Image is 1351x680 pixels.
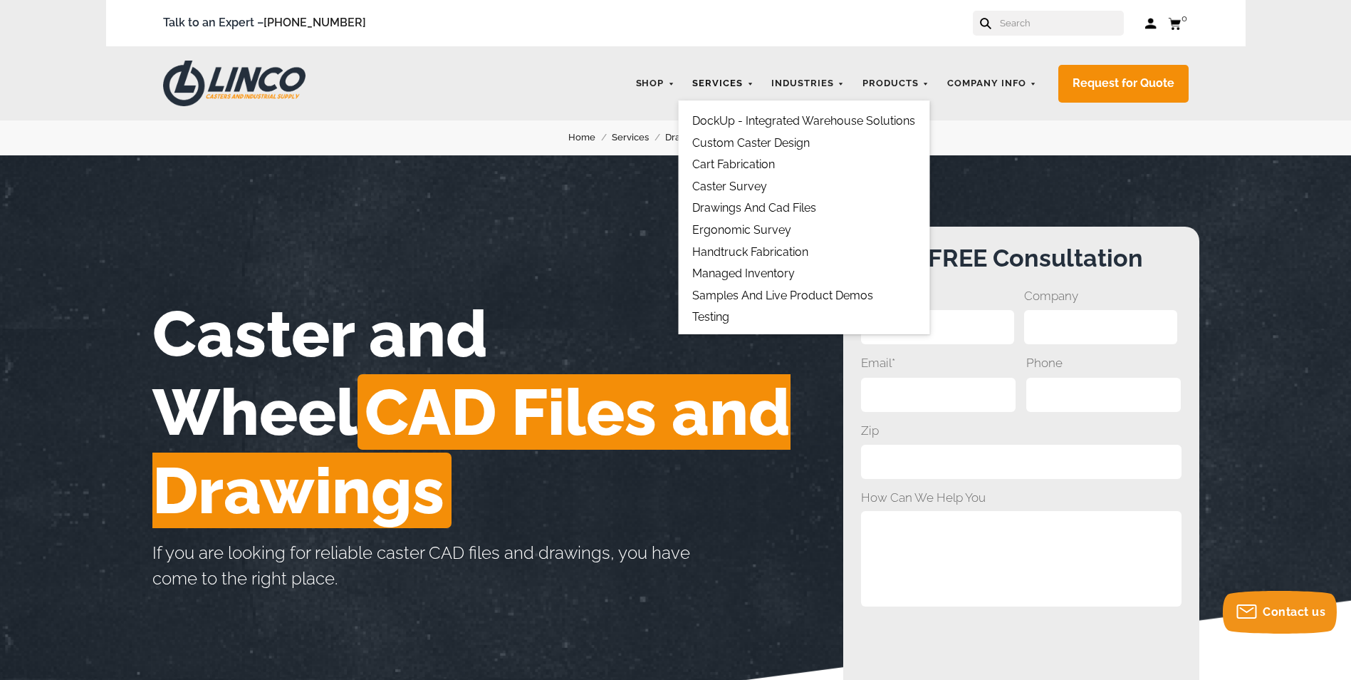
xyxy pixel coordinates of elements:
[152,540,729,592] p: If you are looking for reliable caster CAD files and drawings, you have come to the right place.
[861,378,1016,412] input: Email*
[1024,286,1177,306] span: Company
[1026,353,1182,373] span: Phone
[685,70,761,98] a: Services
[264,16,366,29] a: [PHONE_NUMBER]
[861,353,1016,373] span: Email*
[1026,378,1182,412] input: Phone
[1263,605,1325,619] span: Contact us
[861,615,1078,671] iframe: reCAPTCHA
[692,245,808,259] a: Handtruck Fabrication
[692,114,915,128] a: DockUp - Integrated Warehouse Solutions
[152,294,843,530] h1: Caster and Wheel
[1145,16,1157,31] a: Log in
[998,11,1124,36] input: Search
[861,445,1182,479] input: Zip
[629,70,682,98] a: Shop
[692,158,775,171] a: Cart Fabrication
[1058,65,1189,103] a: Request for Quote
[855,70,937,98] a: Products
[665,130,783,145] a: Drawings and Cad Files
[163,14,366,33] span: Talk to an Expert –
[861,488,1182,508] span: How Can We Help You
[612,130,665,145] a: Services
[692,136,810,150] a: Custom Caster Design
[861,244,1182,272] h3: Get a FREE Consultation
[692,201,816,215] a: Drawings and Cad Files
[861,310,1014,344] input: Name*
[940,70,1044,98] a: Company Info
[1024,310,1177,344] input: Company
[1223,591,1337,634] button: Contact us
[692,310,729,324] a: Testing
[861,286,1014,306] span: Name*
[1168,14,1189,32] a: 0
[861,511,1182,606] textarea: How Can We Help You
[163,61,306,106] img: LINCO CASTERS & INDUSTRIAL SUPPLY
[692,289,873,302] a: Samples and Live Product Demos
[152,374,791,528] span: CAD Files and Drawings
[568,130,612,145] a: Home
[764,70,852,98] a: Industries
[1182,13,1187,24] span: 0
[692,223,791,237] a: Ergonomic Survey
[692,180,767,193] a: Caster Survey
[692,267,795,280] a: Managed Inventory
[861,421,1182,441] span: Zip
